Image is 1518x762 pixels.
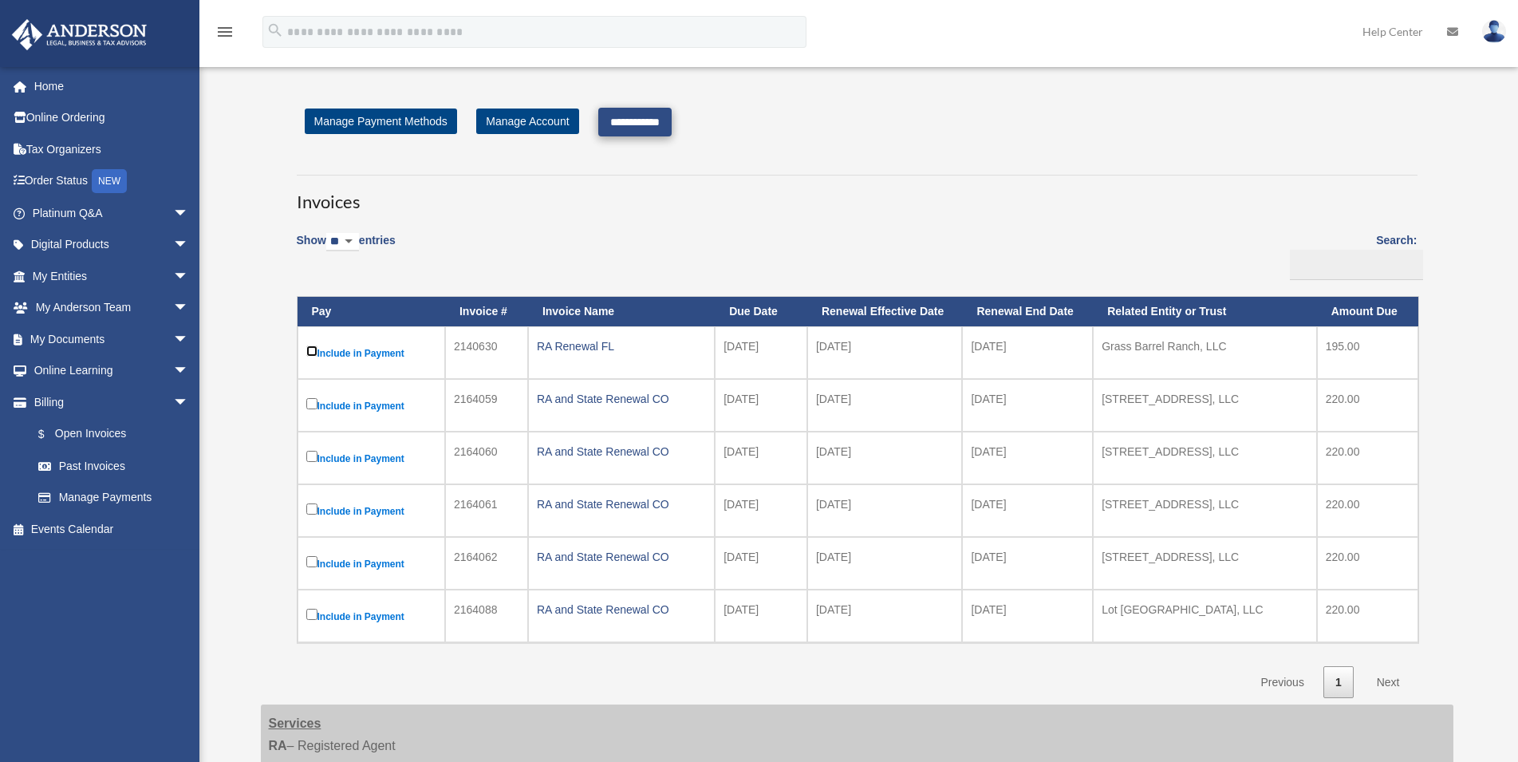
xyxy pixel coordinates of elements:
[11,70,213,102] a: Home
[807,590,963,642] td: [DATE]
[173,292,205,325] span: arrow_drop_down
[962,326,1093,379] td: [DATE]
[306,342,436,363] label: Include in Payment
[173,197,205,230] span: arrow_drop_down
[1248,666,1315,699] a: Previous
[445,590,528,642] td: 2164088
[1093,484,1316,537] td: [STREET_ADDRESS], LLC
[215,28,235,41] a: menu
[715,432,807,484] td: [DATE]
[306,606,436,626] label: Include in Payment
[215,22,235,41] i: menu
[266,22,284,39] i: search
[298,297,445,326] th: Pay: activate to sort column descending
[1482,20,1506,43] img: User Pic
[1093,297,1316,326] th: Related Entity or Trust: activate to sort column ascending
[962,590,1093,642] td: [DATE]
[537,335,706,357] div: RA Renewal FL
[306,553,436,574] label: Include in Payment
[445,379,528,432] td: 2164059
[11,260,213,292] a: My Entitiesarrow_drop_down
[445,326,528,379] td: 2140630
[962,379,1093,432] td: [DATE]
[807,326,963,379] td: [DATE]
[22,482,205,514] a: Manage Payments
[11,323,213,355] a: My Documentsarrow_drop_down
[269,739,287,752] strong: RA
[22,450,205,482] a: Past Invoices
[306,398,317,409] input: Include in Payment
[306,500,436,521] label: Include in Payment
[326,233,359,251] select: Showentries
[1323,666,1354,699] a: 1
[807,537,963,590] td: [DATE]
[715,379,807,432] td: [DATE]
[306,448,436,468] label: Include in Payment
[11,355,213,387] a: Online Learningarrow_drop_down
[807,432,963,484] td: [DATE]
[537,598,706,621] div: RA and State Renewal CO
[269,717,321,730] strong: Services
[807,379,963,432] td: [DATE]
[1317,484,1418,537] td: 220.00
[11,513,213,545] a: Events Calendar
[1093,537,1316,590] td: [STREET_ADDRESS], LLC
[306,503,317,515] input: Include in Payment
[537,493,706,515] div: RA and State Renewal CO
[715,590,807,642] td: [DATE]
[537,440,706,463] div: RA and State Renewal CO
[476,109,578,134] a: Manage Account
[807,484,963,537] td: [DATE]
[22,418,197,451] a: $Open Invoices
[11,165,213,198] a: Order StatusNEW
[297,175,1417,215] h3: Invoices
[11,292,213,324] a: My Anderson Teamarrow_drop_down
[1093,326,1316,379] td: Grass Barrel Ranch, LLC
[445,297,528,326] th: Invoice #: activate to sort column ascending
[11,386,205,418] a: Billingarrow_drop_down
[306,395,436,416] label: Include in Payment
[173,323,205,356] span: arrow_drop_down
[1290,250,1423,280] input: Search:
[11,197,213,229] a: Platinum Q&Aarrow_drop_down
[962,537,1093,590] td: [DATE]
[807,297,963,326] th: Renewal Effective Date: activate to sort column ascending
[445,484,528,537] td: 2164061
[962,297,1093,326] th: Renewal End Date: activate to sort column ascending
[715,297,807,326] th: Due Date: activate to sort column ascending
[306,556,317,567] input: Include in Payment
[1317,297,1418,326] th: Amount Due: activate to sort column ascending
[1284,231,1417,280] label: Search:
[715,326,807,379] td: [DATE]
[537,546,706,568] div: RA and State Renewal CO
[1093,379,1316,432] td: [STREET_ADDRESS], LLC
[173,386,205,419] span: arrow_drop_down
[173,260,205,293] span: arrow_drop_down
[92,169,127,193] div: NEW
[445,537,528,590] td: 2164062
[1093,590,1316,642] td: Lot [GEOGRAPHIC_DATA], LLC
[305,109,457,134] a: Manage Payment Methods
[1365,666,1412,699] a: Next
[306,345,317,357] input: Include in Payment
[445,432,528,484] td: 2164060
[173,229,205,262] span: arrow_drop_down
[1093,432,1316,484] td: [STREET_ADDRESS], LLC
[537,388,706,410] div: RA and State Renewal CO
[1317,326,1418,379] td: 195.00
[297,231,396,267] label: Show entries
[962,484,1093,537] td: [DATE]
[1317,537,1418,590] td: 220.00
[715,537,807,590] td: [DATE]
[7,19,152,50] img: Anderson Advisors Platinum Portal
[173,355,205,388] span: arrow_drop_down
[306,609,317,620] input: Include in Payment
[11,102,213,134] a: Online Ordering
[306,451,317,462] input: Include in Payment
[715,484,807,537] td: [DATE]
[1317,590,1418,642] td: 220.00
[11,133,213,165] a: Tax Organizers
[1317,432,1418,484] td: 220.00
[962,432,1093,484] td: [DATE]
[11,229,213,261] a: Digital Productsarrow_drop_down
